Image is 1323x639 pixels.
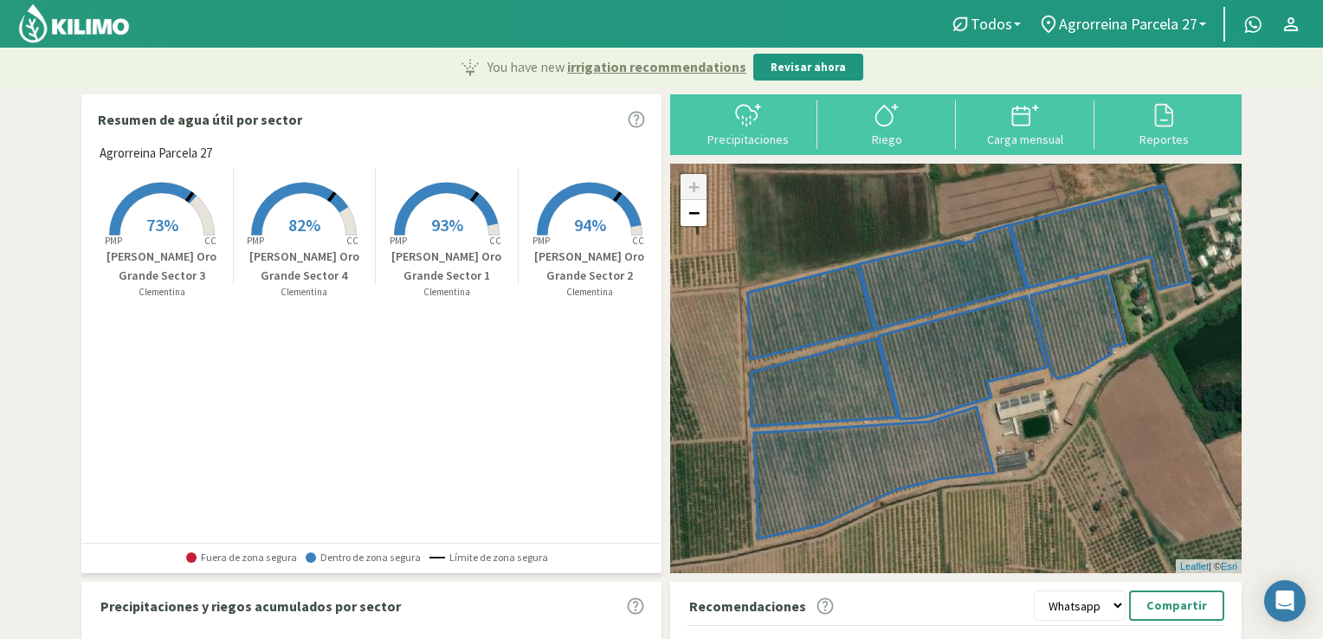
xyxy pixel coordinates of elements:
[390,235,407,247] tspan: PMP
[1180,561,1209,571] a: Leaflet
[956,100,1094,146] button: Carga mensual
[823,133,951,145] div: Riego
[1100,133,1228,145] div: Reportes
[519,285,661,300] p: Clementina
[306,552,421,564] span: Dentro de zona segura
[100,144,212,164] span: Agrorreina Parcela 27
[376,248,518,285] p: [PERSON_NAME] Oro Grande Sector 1
[753,54,863,81] button: Revisar ahora
[347,235,359,247] tspan: CC
[961,133,1089,145] div: Carga mensual
[817,100,956,146] button: Riego
[567,56,746,77] span: irrigation recommendations
[429,552,548,564] span: Límite de zona segura
[91,248,233,285] p: [PERSON_NAME] Oro Grande Sector 3
[1094,100,1233,146] button: Reportes
[1176,559,1242,574] div: | ©
[98,109,302,130] p: Resumen de agua útil por sector
[91,285,233,300] p: Clementina
[684,133,812,145] div: Precipitaciones
[519,248,661,285] p: [PERSON_NAME] Oro Grande Sector 2
[489,235,501,247] tspan: CC
[204,235,216,247] tspan: CC
[247,235,264,247] tspan: PMP
[146,214,178,236] span: 73%
[679,100,817,146] button: Precipitaciones
[681,200,707,226] a: Zoom out
[632,235,644,247] tspan: CC
[574,214,606,236] span: 94%
[1146,596,1207,616] p: Compartir
[234,285,376,300] p: Clementina
[532,235,550,247] tspan: PMP
[100,596,401,616] p: Precipitaciones y riegos acumulados por sector
[288,214,320,236] span: 82%
[376,285,518,300] p: Clementina
[1129,591,1224,621] button: Compartir
[1221,561,1237,571] a: Esri
[689,596,806,616] p: Recomendaciones
[487,56,746,77] p: You have new
[431,214,463,236] span: 93%
[186,552,297,564] span: Fuera de zona segura
[681,174,707,200] a: Zoom in
[234,248,376,285] p: [PERSON_NAME] Oro Grande Sector 4
[771,59,846,76] p: Revisar ahora
[971,15,1012,33] span: Todos
[1264,580,1306,622] div: Open Intercom Messenger
[105,235,122,247] tspan: PMP
[1059,15,1197,33] span: Agrorreina Parcela 27
[17,3,131,44] img: Kilimo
